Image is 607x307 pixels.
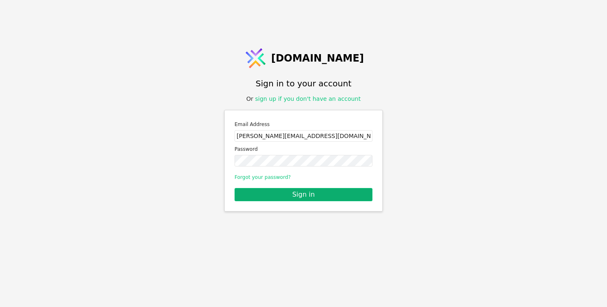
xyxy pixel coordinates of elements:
a: [DOMAIN_NAME] [243,46,364,71]
span: [DOMAIN_NAME] [271,51,364,66]
a: Forgot your password? [235,174,291,180]
a: sign up if you don't have an account [255,95,361,102]
label: Email Address [235,120,372,129]
div: Or [247,95,361,103]
label: Password [235,145,372,153]
button: Sign in [235,188,372,201]
input: Password [235,155,372,167]
input: Email address [235,130,372,142]
h1: Sign in to your account [256,77,351,90]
